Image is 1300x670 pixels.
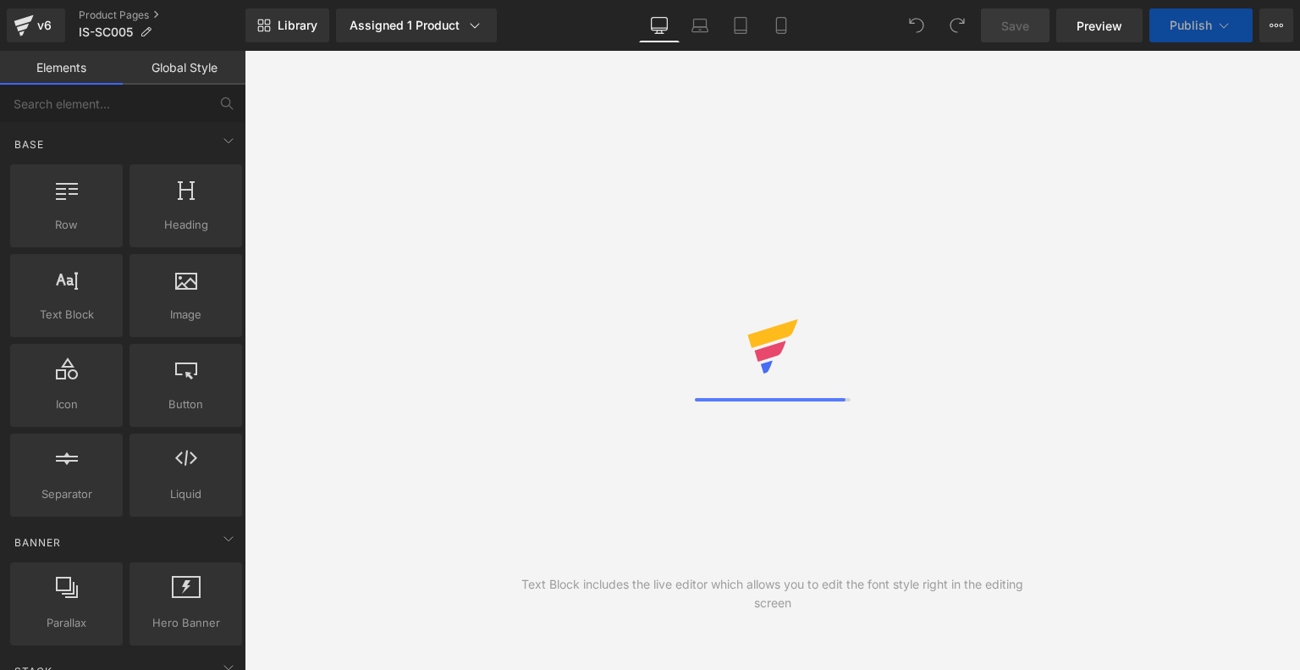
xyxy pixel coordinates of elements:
span: Hero Banner [135,614,237,632]
span: IS-SC005 [79,25,133,39]
div: v6 [34,14,55,36]
button: Publish [1149,8,1253,42]
a: Mobile [761,8,801,42]
span: Publish [1170,19,1212,32]
button: More [1259,8,1293,42]
span: Text Block [15,306,118,324]
a: Product Pages [79,8,245,22]
span: Heading [135,216,237,234]
button: Redo [940,8,974,42]
a: Desktop [639,8,680,42]
a: Global Style [123,51,245,85]
button: Undo [900,8,934,42]
span: Parallax [15,614,118,632]
span: Save [1001,17,1029,35]
a: Preview [1056,8,1143,42]
div: Text Block includes the live editor which allows you to edit the font style right in the editing ... [509,575,1037,612]
span: Base [13,136,46,152]
span: Separator [15,485,118,503]
a: Tablet [720,8,761,42]
span: Row [15,216,118,234]
div: Assigned 1 Product [350,17,483,34]
span: Library [278,18,317,33]
a: Laptop [680,8,720,42]
span: Preview [1077,17,1122,35]
a: v6 [7,8,65,42]
span: Banner [13,534,63,551]
span: Button [135,396,237,413]
span: Image [135,306,237,324]
span: Icon [15,396,118,413]
span: Liquid [135,485,237,503]
a: New Library [245,8,329,42]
